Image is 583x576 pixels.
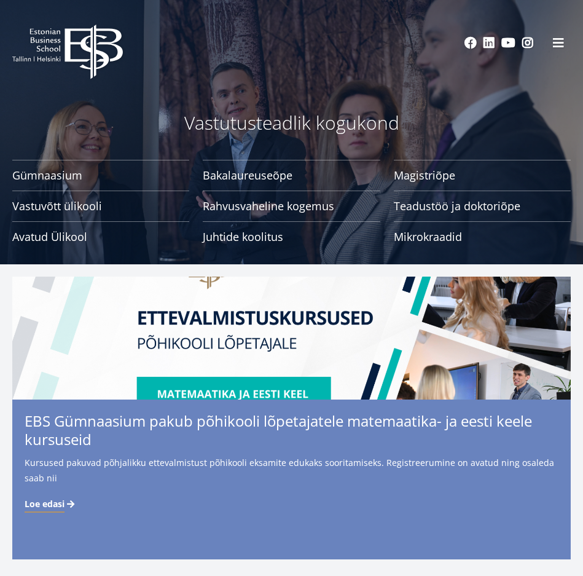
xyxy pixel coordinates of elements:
[12,277,571,400] img: EBS Gümnaasiumi ettevalmistuskursused
[203,169,380,181] span: Bakalaureuseõpe
[12,191,189,221] a: Vastuvõtt ülikooli
[12,231,189,243] span: Avatud Ülikool
[12,111,571,135] p: Vastutusteadlik kogukond
[25,412,558,452] span: EBS Gümnaasium pakub põhikooli lõpetajatele matemaatika- ja eesti keele
[394,191,571,221] a: Teadustöö ja doktoriõpe
[394,200,571,212] span: Teadustöö ja doktoriõpe
[12,200,189,212] span: Vastuvõtt ülikooli
[501,37,515,49] a: Youtube
[464,37,477,49] a: Facebook
[203,200,380,212] span: Rahvusvaheline kogemus
[25,455,558,505] span: Kursused pakuvad põhjalikku ettevalmistust põhikooli eksamite edukaks sooritamiseks. Registreerum...
[203,160,380,191] a: Bakalaureuseõpe
[203,221,380,252] a: Juhtide koolitus
[394,221,571,252] a: Mikrokraadid
[203,231,380,243] span: Juhtide koolitus
[394,231,571,243] span: Mikrokraadid
[12,169,189,181] span: Gümnaasium
[25,498,77,510] a: Loe edasi
[25,430,92,449] span: kursuseid
[12,221,189,252] a: Avatud Ülikool
[394,160,571,191] a: Magistriõpe
[12,160,189,191] a: Gümnaasium
[25,498,65,510] span: Loe edasi
[203,191,380,221] a: Rahvusvaheline kogemus
[394,169,571,181] span: Magistriõpe
[483,37,495,49] a: Linkedin
[522,37,534,49] a: Instagram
